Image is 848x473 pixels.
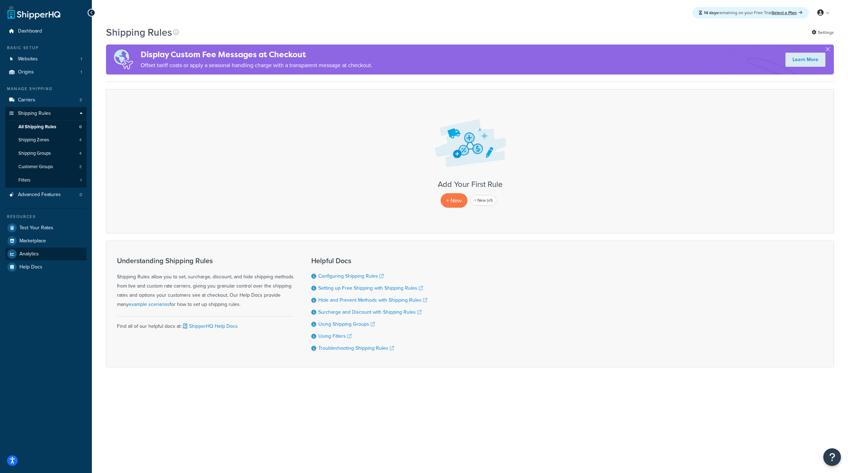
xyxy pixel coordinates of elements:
span: All Shipping Rules [18,124,56,130]
a: Hide and Prevent Methods with Shipping Rules [318,296,427,304]
span: 0 [79,124,82,130]
div: Resources [5,214,87,220]
a: Select a Plan [772,10,802,16]
a: Help Docs [5,261,87,273]
span: Test Your Rates [19,225,53,231]
span: Shipping Zones [18,137,49,143]
a: Learn More [785,53,825,67]
span: Origins [18,69,34,75]
a: Surcharge and Discount with Shipping Rules [318,308,422,316]
a: Filters 1 [5,174,87,187]
span: 1 [80,177,82,183]
h3: Understanding Shipping Rules [117,257,294,265]
div: Manage Shipping [5,86,87,92]
a: ShipperHQ Home [7,5,60,19]
li: Shipping Zones [5,134,87,147]
div: Find all of our helpful docs at: [117,316,294,331]
img: duties-banner-06bc72dcb5fe05cb3f9472aba00be2ae8eb53ab6f0d8bb03d382ba314ac3c341.png [106,45,141,75]
a: ShipperHQ Help Docs [182,323,238,330]
a: Advanced Features 0 [5,188,87,201]
span: Filters [18,177,30,183]
span: 3 [79,164,82,170]
span: Customer Groups [18,164,53,170]
a: Websites 1 [5,53,87,66]
li: Filters [5,174,87,187]
a: Shipping Groups 4 [5,147,87,160]
h3: Add Your First Rule [113,180,826,189]
a: Using Shipping Groups [318,320,375,328]
span: 4 [79,137,82,143]
a: Origins 1 [5,66,87,79]
span: Marketplace [19,238,46,244]
span: Help Docs [19,264,42,270]
h4: Display Custom Fee Messages at Checkout [141,49,372,60]
a: Using Filters [318,332,352,340]
a: Dashboard [5,25,87,38]
a: Marketplace [5,235,87,247]
p: + New [441,193,467,208]
a: + New (v1) [470,195,496,206]
span: Websites [18,56,38,62]
span: Advanced Features [18,192,61,198]
li: Websites [5,53,87,66]
a: example scenarios [129,301,170,308]
a: Shipping Rules [5,107,87,120]
li: Origins [5,66,87,79]
span: 1 [81,56,82,62]
a: Configuring Shipping Rules [318,272,384,280]
span: Shipping Rules [18,111,51,117]
li: Shipping Rules [5,107,87,188]
a: Setting up Free Shipping with Shipping Rules [318,284,423,292]
div: Basic Setup [5,45,87,51]
li: Shipping Groups [5,147,87,160]
p: Offset tariff costs or apply a seasonal handling charge with a transparent message at checkout. [141,60,372,70]
button: Open Resource Center [823,448,841,466]
a: Analytics [5,248,87,260]
li: Advanced Features [5,188,87,201]
span: 4 [79,150,82,156]
div: remaining on your Free Trial [693,7,809,18]
a: Settings [812,28,834,37]
a: Carriers 3 [5,94,87,107]
span: Analytics [19,251,39,257]
span: Dashboard [18,28,42,34]
a: All Shipping Rules 0 [5,120,87,134]
span: 1 [81,69,82,75]
div: Shipping Rules allow you to set, surcharge, discount, and hide shipping methods from live and cus... [117,257,294,309]
h1: Shipping Rules [106,25,172,39]
a: Troubleshooting Shipping Rules [318,344,394,352]
span: 0 [79,192,82,198]
strong: 14 days [704,10,718,16]
a: Test Your Rates [5,221,87,234]
span: Carriers [18,97,35,103]
span: Shipping Groups [18,150,51,156]
li: All Shipping Rules [5,120,87,134]
li: Carriers [5,94,87,107]
span: 3 [79,97,82,103]
h3: Helpful Docs [311,257,427,265]
li: Customer Groups [5,160,87,173]
a: Shipping Zones 4 [5,134,87,147]
a: Customer Groups 3 [5,160,87,173]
